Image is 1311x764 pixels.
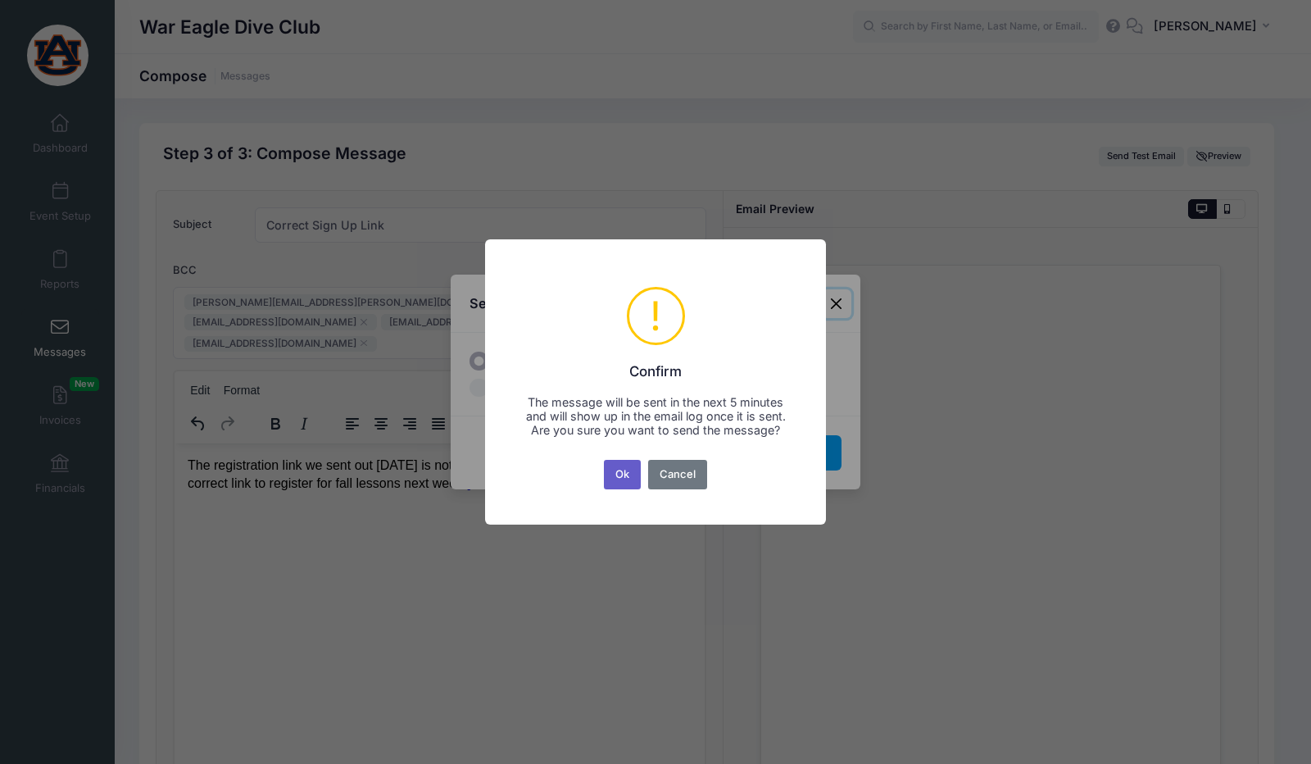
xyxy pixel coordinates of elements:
div: The message will be sent in the next 5 minutes and will show up in the email log once it is sent.... [525,395,786,437]
h2: Confirm [506,352,805,380]
div: ! [650,289,661,343]
body: Rich Text Area. Press ALT-0 for help. [13,13,518,50]
p: The registration link we sent out [DATE] is not working, my apologies! Here is the correct link t... [13,13,518,50]
button: Ok [604,460,642,489]
button: Cancel [648,460,708,489]
a: [URL][DOMAIN_NAME] [293,33,431,47]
